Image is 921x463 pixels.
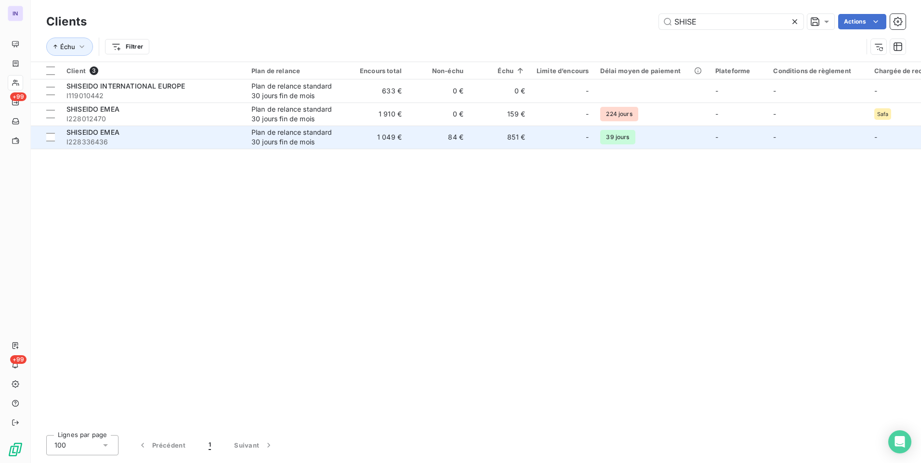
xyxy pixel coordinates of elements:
span: +99 [10,92,26,101]
div: Délai moyen de paiement [600,67,703,75]
td: 159 € [469,103,531,126]
td: 0 € [408,79,469,103]
span: - [874,133,877,141]
span: SHISEIDO INTERNATIONAL EUROPE [66,82,185,90]
td: 0 € [469,79,531,103]
button: 1 [197,435,223,455]
span: +99 [10,355,26,364]
div: Échu [475,67,525,75]
span: - [586,109,589,119]
div: Encours total [352,67,402,75]
td: 84 € [408,126,469,149]
span: 1 [209,440,211,450]
span: 224 jours [600,107,638,121]
button: Actions [838,14,886,29]
button: Filtrer [105,39,149,54]
td: 851 € [469,126,531,149]
div: Plateforme [715,67,762,75]
td: 633 € [346,79,408,103]
span: - [715,110,718,118]
span: - [773,110,776,118]
span: - [773,87,776,95]
span: SHISEIDO EMEA [66,128,119,136]
span: I119010442 [66,91,240,101]
a: +99 [8,94,23,110]
div: Plan de relance standard 30 jours fin de mois [251,81,340,101]
span: I228336436 [66,137,240,147]
button: Suivant [223,435,285,455]
span: I228012470 [66,114,240,124]
span: Safa [877,111,889,117]
span: - [586,132,589,142]
span: - [773,133,776,141]
div: Plan de relance standard 30 jours fin de mois [251,128,340,147]
div: Limite d’encours [537,67,589,75]
span: - [586,86,589,96]
div: Plan de relance [251,67,340,75]
div: Conditions de règlement [773,67,862,75]
span: - [874,87,877,95]
div: Plan de relance standard 30 jours fin de mois [251,104,340,124]
button: Précédent [126,435,197,455]
img: Logo LeanPay [8,442,23,457]
span: Échu [60,43,75,51]
span: 39 jours [600,130,635,144]
div: Open Intercom Messenger [888,430,911,453]
button: Échu [46,38,93,56]
td: 1 910 € [346,103,408,126]
h3: Clients [46,13,87,30]
span: - [715,133,718,141]
td: 0 € [408,103,469,126]
div: Non-échu [413,67,463,75]
div: IN [8,6,23,21]
span: 100 [54,440,66,450]
span: - [715,87,718,95]
input: Rechercher [659,14,803,29]
span: 3 [90,66,98,75]
span: SHISEIDO EMEA [66,105,119,113]
td: 1 049 € [346,126,408,149]
span: Client [66,67,86,75]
